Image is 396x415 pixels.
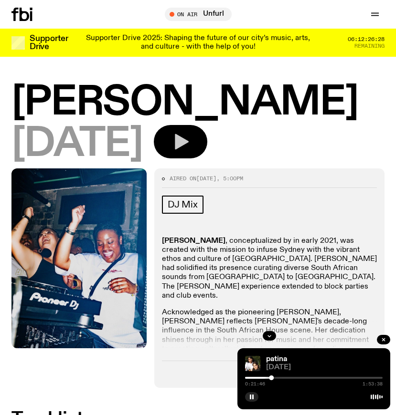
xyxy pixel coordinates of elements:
[168,199,198,210] span: DJ Mix
[266,364,383,371] span: [DATE]
[80,34,316,51] p: Supporter Drive 2025: Shaping the future of our city’s music, arts, and culture - with the help o...
[216,175,243,182] span: , 5:00pm
[348,37,385,42] span: 06:12:26:28
[162,237,377,301] p: , conceptualized by in early 2021, was created with the mission to infuse Sydney with the vibrant...
[11,125,142,164] span: [DATE]
[30,35,68,51] h3: Supporter Drive
[245,382,265,386] span: 0:21:46
[354,43,385,49] span: Remaining
[196,175,216,182] span: [DATE]
[170,175,196,182] span: Aired on
[266,355,287,363] a: patina
[11,83,385,122] h1: [PERSON_NAME]
[363,382,383,386] span: 1:53:38
[165,8,232,21] button: On AirUnfurl
[162,237,225,245] strong: [PERSON_NAME]
[162,308,377,363] p: Acknowledged as the pioneering [PERSON_NAME], [PERSON_NAME] reflects [PERSON_NAME]'s decade-long ...
[162,196,203,214] a: DJ Mix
